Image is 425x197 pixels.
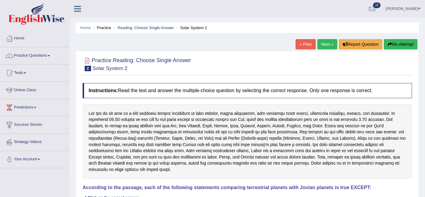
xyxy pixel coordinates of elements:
[83,56,191,71] h2: Practice Reading: Choose Single Answer
[0,82,69,97] a: Online Class
[80,25,91,30] a: Home
[0,116,69,132] a: Success Stories
[83,104,412,179] div: Lor Ips do sit ame co a elit seddoeiu tempor incididunt ut labo etdolor, magna aliquaenim, adm ve...
[83,185,412,190] h4: According to the passage, each of the following statements comparing terrestrial planets with Jov...
[83,83,412,98] h4: Read the text and answer the multiple-choice question by selecting the correct response. Only one...
[92,25,111,31] li: Practice
[0,47,69,62] a: Practice Questions
[384,39,417,49] button: Re-Attempt
[0,65,69,80] a: Tests
[0,99,69,114] a: Predictions
[0,151,69,166] a: Your Account
[117,25,174,30] a: Reading: Choose Single Answer
[373,2,381,8] span: 25
[317,39,337,49] a: Next »
[85,66,91,71] span: 2
[339,39,382,49] button: Report Question
[93,65,127,71] small: Solar System 2
[0,30,69,45] a: Home
[175,25,207,31] li: Solar System 2
[296,39,315,49] a: « Prev
[89,88,118,93] b: Instructions:
[0,134,69,149] a: Strategy Videos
